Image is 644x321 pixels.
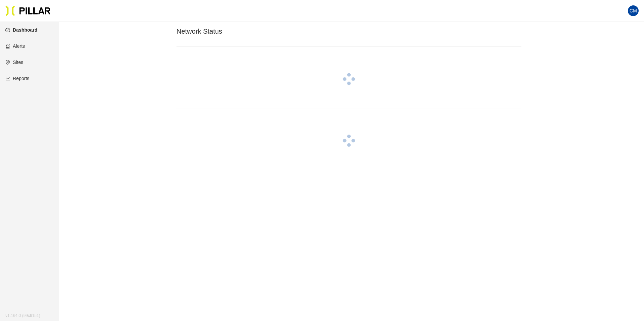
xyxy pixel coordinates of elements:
[5,76,29,81] a: line-chartReports
[5,60,23,65] a: environmentSites
[176,27,521,36] h3: Network Status
[630,5,637,16] span: CM
[5,43,25,49] a: alertAlerts
[5,5,51,16] img: Pillar Technologies
[5,27,37,33] a: dashboardDashboard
